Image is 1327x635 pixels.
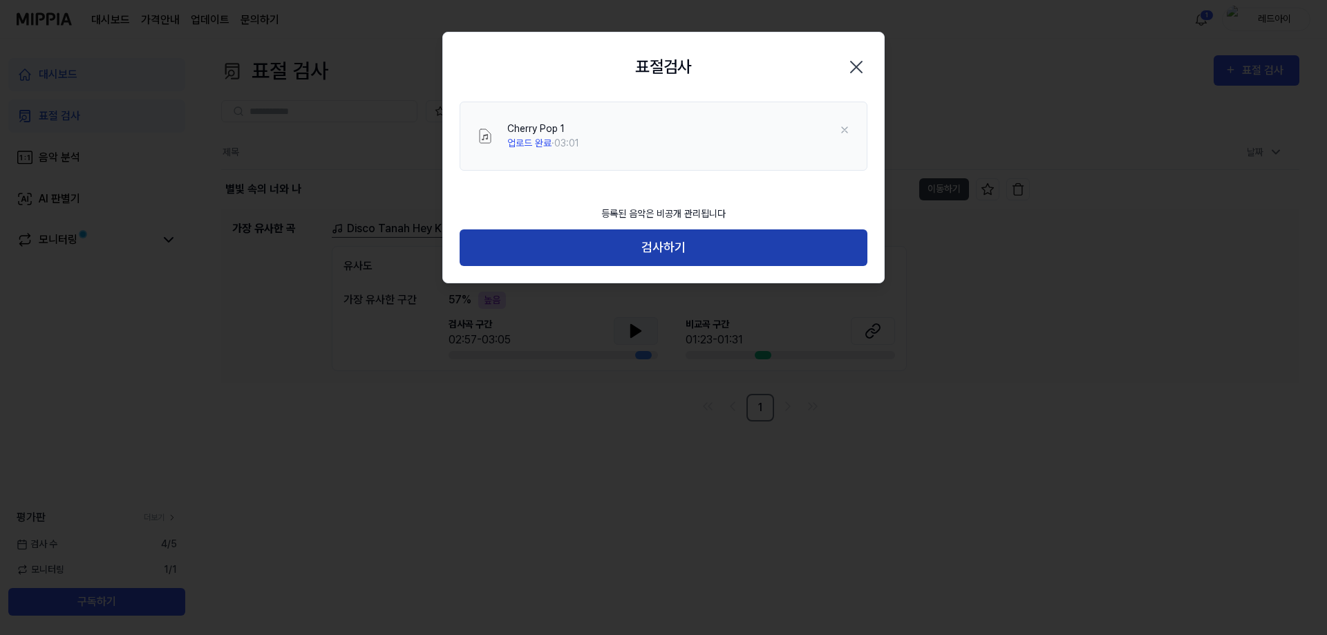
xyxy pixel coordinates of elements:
div: Cherry Pop 1 [507,122,579,136]
div: · 03:01 [507,136,579,151]
img: File Select [477,128,493,144]
span: 업로드 완료 [507,138,552,149]
button: 검사하기 [460,229,867,266]
div: 등록된 음악은 비공개 관리됩니다 [593,198,734,229]
h2: 표절검사 [635,55,692,79]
